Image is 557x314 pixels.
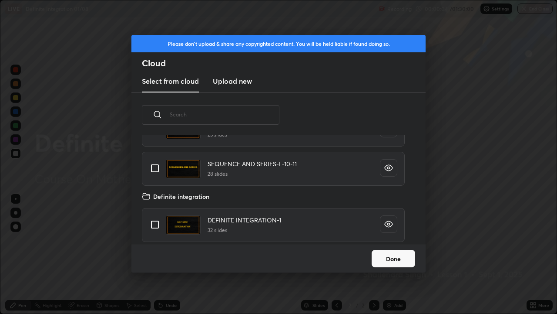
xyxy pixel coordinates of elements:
h4: DEFINITE INTEGRATION-1 [208,215,281,225]
div: Please don't upload & share any copyrighted content. You will be held liable if found doing so. [131,35,426,52]
img: 1756716623TRA1BN.pdf [166,215,201,235]
button: Done [372,250,415,267]
h3: Select from cloud [142,76,199,86]
div: grid [131,135,415,245]
img: 1756692779NQLGBL.pdf [166,159,201,178]
h4: SEQUENCE AND SERIES-L-10-11 [208,159,297,168]
h3: Upload new [213,76,252,86]
h2: Cloud [142,58,426,69]
h5: 28 slides [208,170,297,178]
input: Search [170,96,279,133]
h5: 23 slides [208,131,288,139]
h5: 32 slides [208,226,281,234]
h4: Definite integration [153,192,209,201]
img: 1756393026DDV5QV.pdf [166,120,201,139]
